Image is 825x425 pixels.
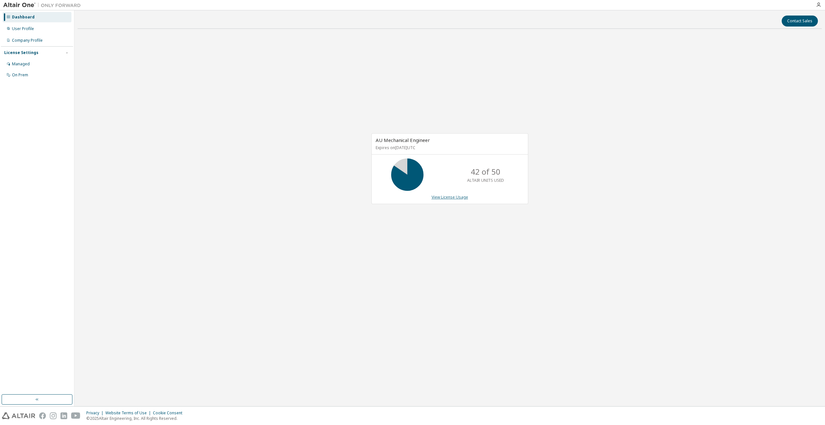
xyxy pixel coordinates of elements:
[3,2,84,8] img: Altair One
[12,61,30,67] div: Managed
[153,410,186,416] div: Cookie Consent
[376,145,522,150] p: Expires on [DATE] UTC
[50,412,57,419] img: instagram.svg
[12,72,28,78] div: On Prem
[12,26,34,31] div: User Profile
[782,16,818,27] button: Contact Sales
[71,412,80,419] img: youtube.svg
[4,50,38,55] div: License Settings
[12,38,43,43] div: Company Profile
[467,178,504,183] p: ALTAIR UNITS USED
[376,137,430,143] span: AU Mechanical Engineer
[60,412,67,419] img: linkedin.svg
[2,412,35,419] img: altair_logo.svg
[471,166,500,177] p: 42 of 50
[432,194,468,200] a: View License Usage
[86,416,186,421] p: © 2025 Altair Engineering, Inc. All Rights Reserved.
[39,412,46,419] img: facebook.svg
[105,410,153,416] div: Website Terms of Use
[12,15,35,20] div: Dashboard
[86,410,105,416] div: Privacy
